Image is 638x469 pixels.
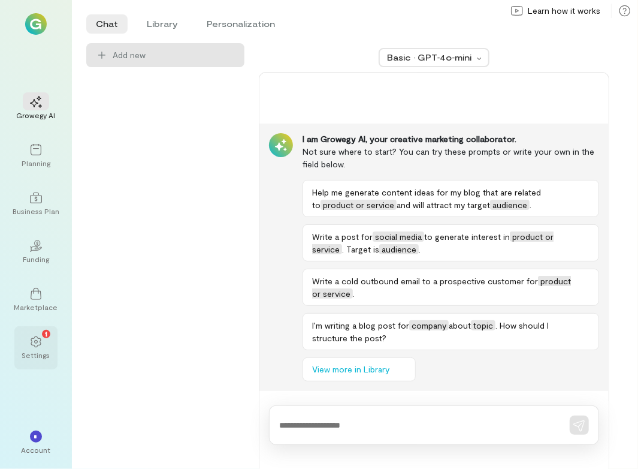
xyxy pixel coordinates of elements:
a: Funding [14,230,58,273]
span: about [449,320,471,330]
button: I’m writing a blog post forcompanyabouttopic. How should I structure the post? [303,313,599,350]
span: 1 [45,328,47,339]
span: . [419,244,421,254]
span: audience [379,244,419,254]
div: Settings [22,350,50,360]
li: Library [137,14,188,34]
div: *Account [14,421,58,464]
a: Marketplace [14,278,58,321]
a: Planning [14,134,58,178]
span: audience [490,200,530,210]
span: Add new [113,49,235,61]
div: Growegy AI [17,110,56,120]
div: Planning [22,158,50,168]
div: Funding [23,254,49,264]
span: Help me generate content ideas for my blog that are related to [312,187,541,210]
span: Write a cold outbound email to a prospective customer for [312,276,538,286]
button: View more in Library [303,357,416,381]
span: I’m writing a blog post for [312,320,409,330]
div: Business Plan [13,206,59,216]
li: Chat [86,14,128,34]
div: Basic · GPT‑4o‑mini [387,52,473,64]
button: Help me generate content ideas for my blog that are related toproduct or serviceand will attract ... [303,180,599,217]
a: Growegy AI [14,86,58,130]
span: Write a post for [312,232,373,242]
span: product or service [320,200,397,210]
div: I am Growegy AI, your creative marketing collaborator. [303,133,599,145]
li: Personalization [197,14,285,34]
span: company [409,320,449,330]
div: Not sure where to start? You can try these prompts or write your own in the field below. [303,145,599,170]
span: social media [373,232,424,242]
span: . [353,288,355,299]
span: topic [471,320,495,330]
button: Write a cold outbound email to a prospective customer forproduct or service. [303,269,599,306]
span: Learn how it works [528,5,600,17]
span: to generate interest in [424,232,510,242]
span: and will attract my target [397,200,490,210]
span: . Target is [342,244,379,254]
div: Marketplace [14,302,58,312]
span: View more in Library [312,363,389,375]
button: Write a post forsocial mediato generate interest inproduct or service. Target isaudience. [303,224,599,261]
a: Settings [14,326,58,369]
div: Account [22,445,51,455]
span: . [530,200,531,210]
a: Business Plan [14,182,58,226]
